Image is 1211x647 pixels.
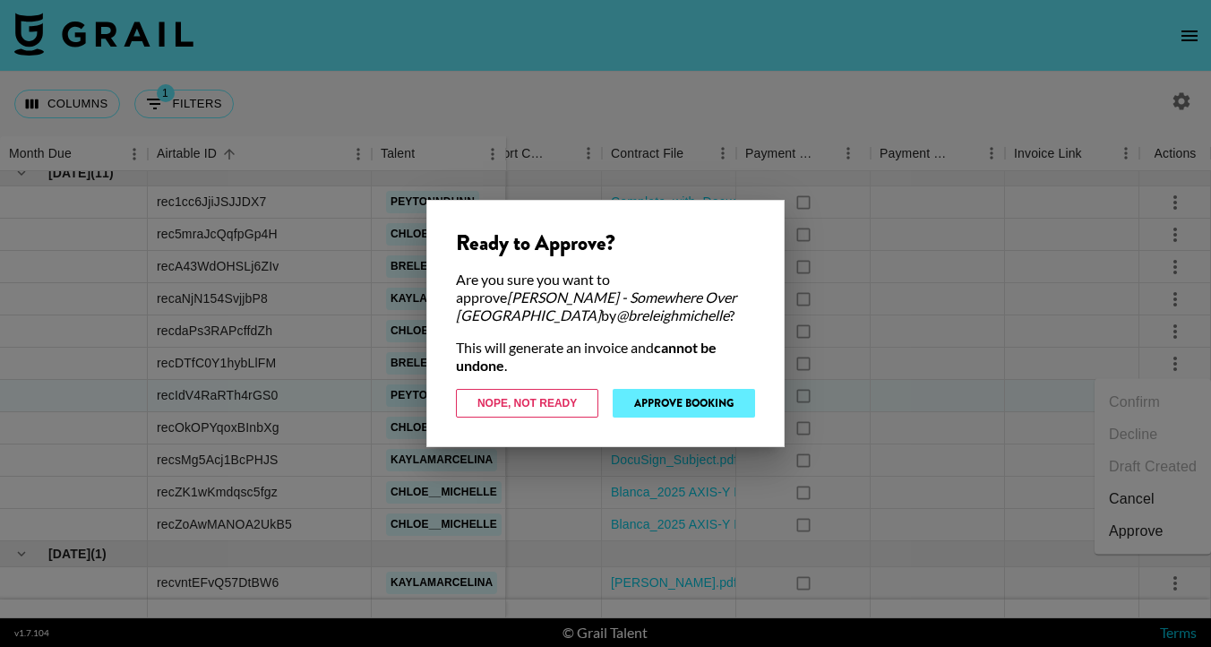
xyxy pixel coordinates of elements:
button: Approve Booking [613,389,755,418]
div: Ready to Approve? [456,229,755,256]
em: [PERSON_NAME] - Somewhere Over [GEOGRAPHIC_DATA] [456,289,736,323]
strong: cannot be undone [456,339,717,374]
em: @ breleighmichelle [616,306,729,323]
div: Are you sure you want to approve by ? [456,271,755,324]
button: Nope, Not Ready [456,389,598,418]
div: This will generate an invoice and . [456,339,755,375]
